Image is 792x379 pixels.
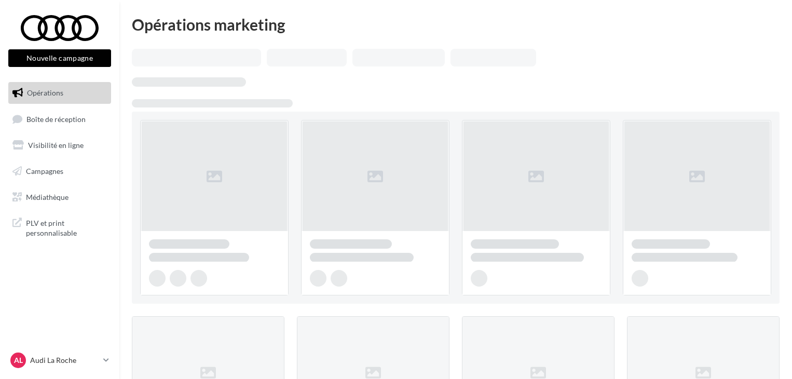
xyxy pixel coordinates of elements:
[26,192,69,201] span: Médiathèque
[6,134,113,156] a: Visibilité en ligne
[6,212,113,242] a: PLV et print personnalisable
[6,108,113,130] a: Boîte de réception
[26,167,63,175] span: Campagnes
[30,355,99,366] p: Audi La Roche
[6,160,113,182] a: Campagnes
[8,350,111,370] a: AL Audi La Roche
[6,82,113,104] a: Opérations
[26,216,107,238] span: PLV et print personnalisable
[6,186,113,208] a: Médiathèque
[26,114,86,123] span: Boîte de réception
[27,88,63,97] span: Opérations
[8,49,111,67] button: Nouvelle campagne
[28,141,84,150] span: Visibilité en ligne
[14,355,23,366] span: AL
[132,17,780,32] div: Opérations marketing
